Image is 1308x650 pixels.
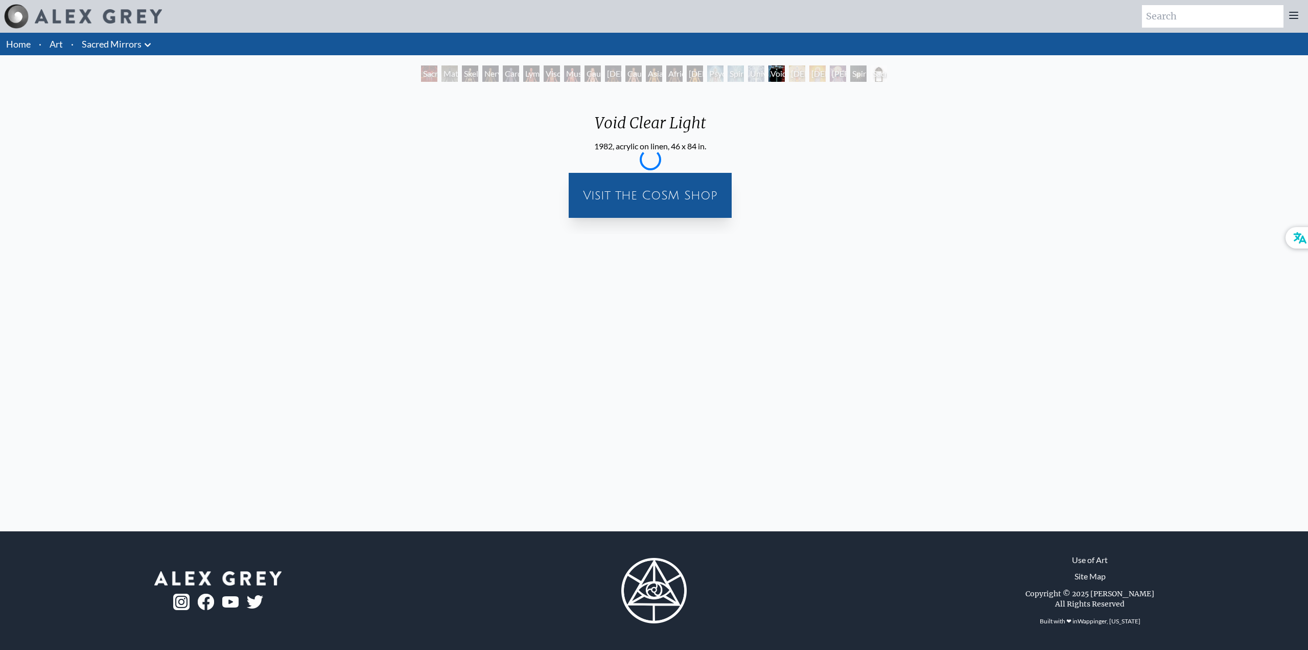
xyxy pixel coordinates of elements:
[523,65,540,82] div: Lymphatic System
[1078,617,1140,625] a: Wappinger, [US_STATE]
[35,33,45,55] li: ·
[585,65,601,82] div: Caucasian Woman
[1072,554,1108,566] a: Use of Art
[605,65,621,82] div: [DEMOGRAPHIC_DATA] Woman
[871,65,887,82] div: Sacred Mirrors Frame
[789,65,805,82] div: [DEMOGRAPHIC_DATA]
[768,65,785,82] div: Void Clear Light
[666,65,683,82] div: African Man
[646,65,662,82] div: Asian Man
[173,594,190,610] img: ig-logo.png
[503,65,519,82] div: Cardiovascular System
[809,65,826,82] div: [DEMOGRAPHIC_DATA]
[587,114,714,140] div: Void Clear Light
[462,65,478,82] div: Skeletal System
[564,65,580,82] div: Muscle System
[748,65,764,82] div: Universal Mind Lattice
[587,140,714,152] div: 1982, acrylic on linen, 46 x 84 in.
[575,179,726,212] a: Visit the CoSM Shop
[441,65,458,82] div: Material World
[222,596,239,608] img: youtube-logo.png
[82,37,142,51] a: Sacred Mirrors
[421,65,437,82] div: Sacred Mirrors Room, [GEOGRAPHIC_DATA]
[6,38,31,50] a: Home
[67,33,78,55] li: ·
[1036,613,1144,630] div: Built with ❤ in
[1055,599,1125,609] div: All Rights Reserved
[198,594,214,610] img: fb-logo.png
[625,65,642,82] div: Caucasian Man
[247,595,263,609] img: twitter-logo.png
[482,65,499,82] div: Nervous System
[1075,570,1106,582] a: Site Map
[850,65,867,82] div: Spiritual World
[1142,5,1283,28] input: Search
[830,65,846,82] div: [PERSON_NAME]
[728,65,744,82] div: Spiritual Energy System
[687,65,703,82] div: [DEMOGRAPHIC_DATA] Woman
[1025,589,1154,599] div: Copyright © 2025 [PERSON_NAME]
[544,65,560,82] div: Viscera
[50,37,63,51] a: Art
[707,65,723,82] div: Psychic Energy System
